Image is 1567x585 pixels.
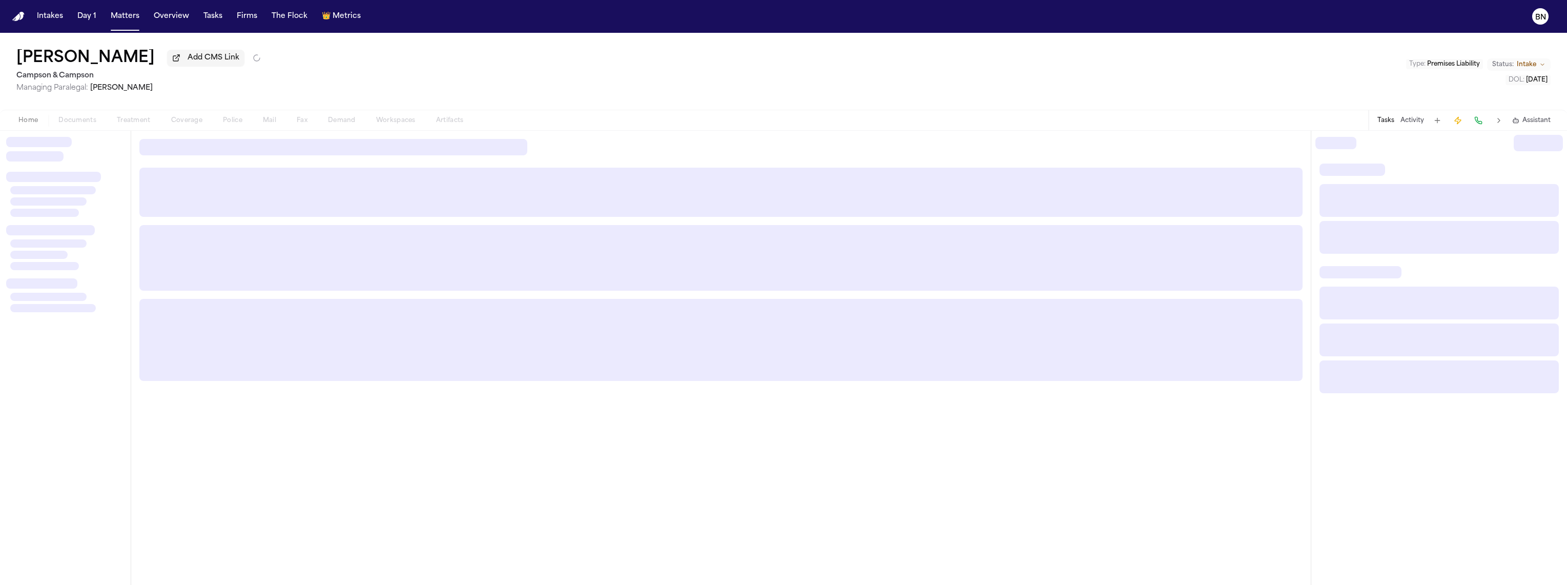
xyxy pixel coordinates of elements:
span: crown [322,11,331,22]
button: Activity [1400,116,1424,125]
span: Status: [1492,60,1514,69]
span: Intake [1517,60,1536,69]
span: Add CMS Link [188,53,239,63]
button: Overview [150,7,193,26]
span: Metrics [333,11,361,22]
button: Firms [233,7,261,26]
button: Edit matter name [16,49,155,68]
button: Create Immediate Task [1451,113,1465,128]
span: [DATE] [1526,77,1548,83]
button: Day 1 [73,7,100,26]
button: Matters [107,7,143,26]
span: Type : [1409,61,1426,67]
span: Managing Paralegal: [16,84,88,92]
button: Edit DOL: 2025-06-20 [1506,75,1551,85]
button: Add Task [1430,113,1445,128]
button: Intakes [33,7,67,26]
h1: [PERSON_NAME] [16,49,155,68]
span: DOL : [1509,77,1524,83]
button: Change status from Intake [1487,58,1551,71]
button: Assistant [1512,116,1551,125]
button: Add CMS Link [167,50,244,66]
a: Home [12,12,25,22]
button: Edit Type: Premises Liability [1406,59,1483,69]
text: BN [1535,14,1546,21]
span: Premises Liability [1427,61,1480,67]
span: Assistant [1522,116,1551,125]
span: [PERSON_NAME] [90,84,153,92]
button: Make a Call [1471,113,1486,128]
button: The Flock [267,7,312,26]
h2: Campson & Campson [16,70,261,82]
button: crownMetrics [318,7,365,26]
button: Tasks [199,7,226,26]
button: Tasks [1377,116,1394,125]
img: Finch Logo [12,12,25,22]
